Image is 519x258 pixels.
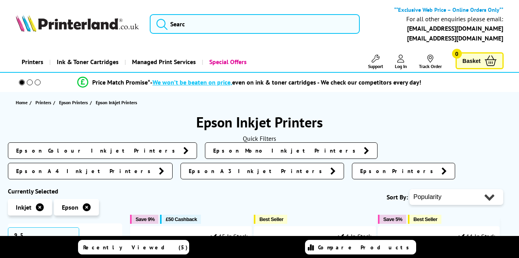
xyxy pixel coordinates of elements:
[62,203,78,211] span: Epson
[210,232,247,240] div: 15 In Stock
[4,76,495,89] li: modal_Promise
[458,232,495,240] div: 11 In Stock
[360,167,437,175] span: Epson Printers
[352,163,455,179] a: Epson Printers
[419,55,442,69] a: Track Order
[408,215,441,224] button: Best Seller
[92,78,150,86] span: Price Match Promise*
[318,244,413,251] span: Compare Products
[254,215,287,224] button: Best Seller
[130,215,158,224] button: Save 9%
[259,216,283,222] span: Best Seller
[83,244,188,251] span: Recently Viewed (5)
[166,216,197,222] span: £50 Cashback
[395,63,407,69] span: Log In
[456,52,504,69] a: Basket 0
[35,98,53,107] a: Printers
[452,49,462,59] span: 0
[394,6,503,13] b: **Exclusive Web Price – Online Orders Only**
[387,193,408,201] span: Sort By:
[406,15,503,23] div: For all other enquiries please email:
[96,100,137,105] span: Epson Inkjet Printers
[413,216,437,222] span: Best Seller
[383,216,402,222] span: Save 5%
[16,15,140,33] a: Printerland Logo
[16,52,49,72] a: Printers
[78,240,189,254] a: Recently Viewed (5)
[368,55,383,69] a: Support
[59,98,90,107] a: Epson Printers
[49,52,125,72] a: Ink & Toner Cartridges
[8,227,79,257] span: 95 Products Found
[8,113,511,131] h1: Epson Inkjet Printers
[8,187,122,195] div: Currently Selected
[150,78,421,86] div: - even on ink & toner cartridges - We check our competitors every day!
[8,142,197,159] a: Epson Colour Inkjet Printers
[338,232,372,240] div: 1 In Stock
[57,52,119,72] span: Ink & Toner Cartridges
[395,55,407,69] a: Log In
[407,24,503,32] a: [EMAIL_ADDRESS][DOMAIN_NAME]
[368,63,383,69] span: Support
[378,215,406,224] button: Save 5%
[160,215,201,224] button: £50 Cashback
[202,52,253,72] a: Special Offers
[407,34,503,42] a: [EMAIL_ADDRESS][DOMAIN_NAME]
[463,55,481,66] span: Basket
[180,163,344,179] a: Epson A3 Inkjet Printers
[16,203,32,211] span: Inkjet
[125,52,202,72] a: Managed Print Services
[79,235,116,250] a: reset filters
[305,240,416,254] a: Compare Products
[205,142,378,159] a: Epson Mono Inkjet Printers
[153,78,232,86] span: We won’t be beaten on price,
[59,98,88,107] span: Epson Printers
[8,163,173,179] a: Epson A4 Inkjet Printers
[35,98,51,107] span: Printers
[189,167,326,175] span: Epson A3 Inkjet Printers
[16,147,179,155] span: Epson Colour Inkjet Printers
[213,147,360,155] span: Epson Mono Inkjet Printers
[16,15,139,32] img: Printerland Logo
[16,98,30,107] a: Home
[136,216,154,222] span: Save 9%
[16,167,155,175] span: Epson A4 Inkjet Printers
[150,14,360,34] input: Searc
[8,135,511,142] div: Quick Filters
